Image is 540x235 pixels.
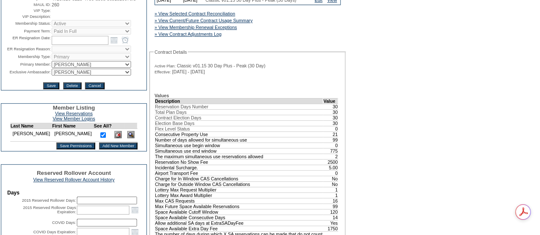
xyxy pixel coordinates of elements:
td: 14 [323,215,338,220]
td: Simultaneous use begin window [155,142,323,148]
td: Exclusive Ambassador: [2,69,51,75]
td: Max Future Space Available Reservations [155,203,323,209]
a: View Reserved Rollover Account History [33,177,115,182]
td: Max CAS Requests [155,198,323,203]
span: Election Base Days [155,121,194,126]
td: First Name [52,123,94,129]
span: Reserved Rollover Account [37,170,111,176]
td: 99 [323,137,338,142]
td: Allow additional SA days at ExtraSADayFee [155,220,323,226]
a: Open the calendar popup. [130,205,140,215]
span: Contract Election Days [155,115,201,120]
td: No [323,176,338,181]
td: Consecutive Property Use [155,131,323,137]
td: See All? [94,123,112,129]
td: Airport Transport Fee [155,170,323,176]
td: [PERSON_NAME] [52,129,94,142]
label: COVID Days Expiration: [33,230,76,234]
b: Values [155,93,169,98]
td: 0 [323,126,338,131]
span: Reservation Days Number [155,104,208,109]
td: Value [323,98,338,104]
input: Save [43,82,59,89]
a: Open the time view popup. [120,35,130,45]
td: The maximum simultaneous use reservations allowed [155,154,323,159]
a: » View Current/Future Contract Usage Summary [155,18,253,23]
td: 1 [323,187,338,192]
span: Active Plan: [155,64,175,69]
td: Space Available Consecutive Days [155,215,323,220]
td: Reservation No Show Fee [155,159,323,165]
td: 30 [323,115,338,120]
input: Delete [63,82,82,89]
td: Primary Member: [2,61,51,68]
label: 2015 Reserved Rollover Days: [22,198,76,203]
td: Membership Type: [2,53,51,60]
td: 99 [323,203,338,209]
td: ER Resignation Reason: [2,46,51,52]
td: MAUL ID: [2,2,51,7]
a: » View Membership Renewal Exceptions [155,25,237,30]
img: Delete [114,131,122,138]
td: 1750 [323,226,338,231]
legend: Contract Details [154,49,188,55]
input: Cancel [85,82,104,89]
a: » View Contract Adjustments Log [155,32,222,37]
td: ER Resignation Date: [2,35,51,45]
td: [PERSON_NAME] [10,129,52,142]
td: Payment Term: [2,28,51,35]
td: 1 [323,192,338,198]
td: Number of days allowed for simultaneous use [155,137,323,142]
td: Last Name [10,123,52,129]
td: Lottery Max Request Multiplier [155,187,323,192]
td: Description [155,98,323,104]
td: Yes [323,220,338,226]
td: Lottery Max Award Multiplier [155,192,323,198]
td: Space Available Cutoff Window [155,209,323,215]
span: Effective: [155,70,171,75]
td: 120 [323,209,338,215]
td: Charge for In Window CAS Cancellations [155,176,323,181]
td: 16 [323,198,338,203]
span: Member Listing [53,104,95,111]
a: View Member Logins [53,116,95,121]
span: Total Plan Days [155,110,187,115]
input: Add New Member [99,142,138,149]
a: View Reservations [55,111,93,116]
td: 5.00 [323,165,338,170]
td: VIP Type: [2,8,51,13]
img: View Dashboard [127,131,134,138]
td: No [323,181,338,187]
a: » View Selected Contract Reconciliation [155,11,235,16]
input: Save Permissions [56,142,95,149]
td: 0 [323,170,338,176]
td: 2500 [323,159,338,165]
td: Membership Status: [2,20,51,27]
td: VIP Description: [2,14,51,19]
label: 2015 Reserved Rollover Days Expiration: [23,206,76,214]
td: 775 [323,148,338,154]
td: 21 [323,131,338,137]
span: [DATE] - [DATE] [172,69,205,74]
td: 0 [323,142,338,148]
td: Space Available Extra Day Fee [155,226,323,231]
span: 260 [52,2,59,7]
td: 30 [323,109,338,115]
span: Classic v01.15 30 Day Plus - Peak (30 Day) [177,63,265,68]
span: Flex Level Status [155,126,190,131]
td: 30 [323,120,338,126]
td: Simultaneous use end window [155,148,323,154]
label: COVID Days: [52,220,76,225]
td: 2 [323,154,338,159]
td: Days [7,190,140,196]
td: Incidental Surcharge. [155,165,323,170]
td: 30 [323,104,338,109]
td: Charge for Outside Window CAS Cancellations [155,181,323,187]
a: Open the calendar popup. [109,35,119,45]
